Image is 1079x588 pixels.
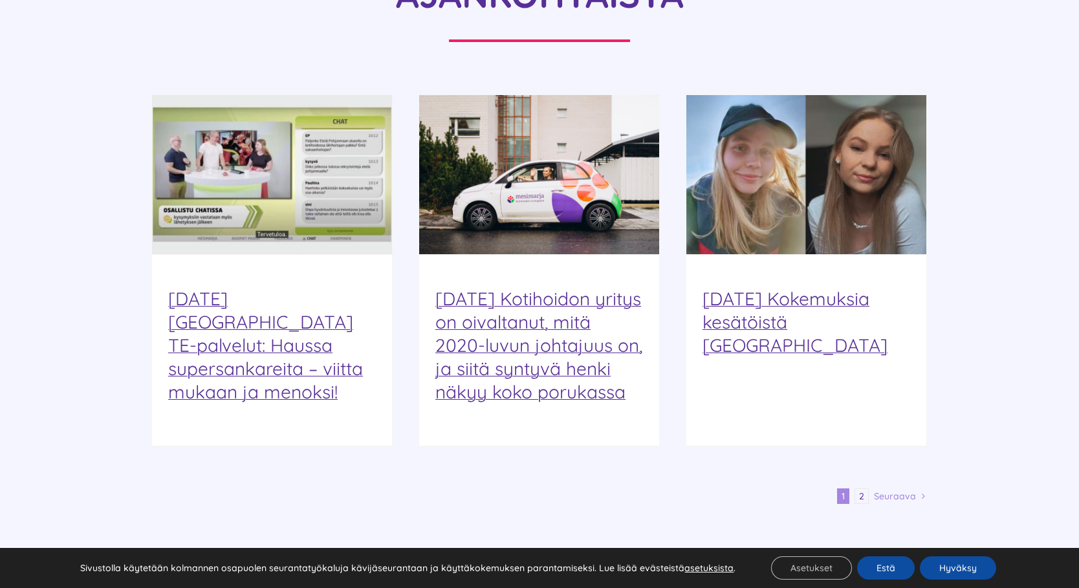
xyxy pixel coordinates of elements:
[837,488,849,504] span: 1
[80,562,736,574] p: Sivustolla käytetään kolmannen osapuolen seurantatyökaluja kävijäseurantaan ja käyttäkokemuksen p...
[419,95,659,254] img: Mesimarjan työntekijä Mesimarjan autossa
[684,562,734,574] button: asetuksista
[771,556,852,580] button: Asetukset
[686,95,926,254] img: Kesätyöntekijät Emma ja Roosa
[168,287,363,403] a: [DATE] [GEOGRAPHIC_DATA] TE-palvelut: Haussa supersankareita – viitta mukaan ja menoksi!
[920,556,996,580] button: Hyväksy
[435,287,642,403] a: [DATE] Kotihoidon yritys on oivaltanut, mitä 2020-luvun johtajuus on, ja siitä syntyvä henki näky...
[703,287,888,356] a: [DATE] Kokemuksia kesätöistä [GEOGRAPHIC_DATA]
[857,556,915,580] button: Estä
[855,488,869,504] a: 2
[874,486,916,506] a: Seuraava
[152,95,392,254] img: Kuvakaappaus TE-palveluiden lähetyksestä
